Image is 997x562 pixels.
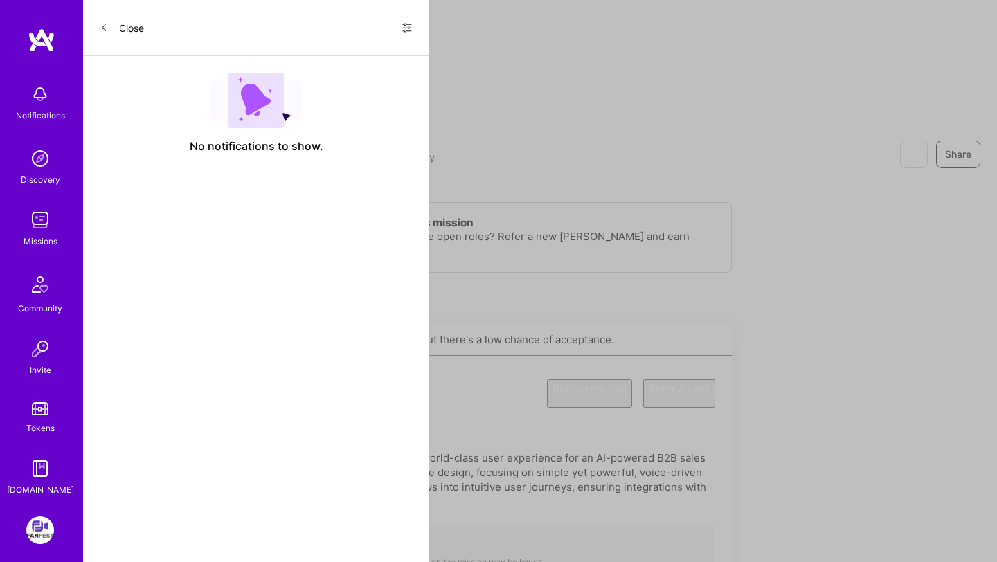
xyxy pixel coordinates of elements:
[28,28,55,53] img: logo
[26,145,54,172] img: discovery
[100,17,144,39] button: Close
[26,206,54,234] img: teamwork
[32,402,48,415] img: tokens
[210,73,302,128] img: empty
[30,363,51,377] div: Invite
[18,301,62,316] div: Community
[26,335,54,363] img: Invite
[7,482,74,497] div: [DOMAIN_NAME]
[26,421,55,435] div: Tokens
[190,139,323,154] span: No notifications to show.
[23,516,57,544] a: FanFest: Media Engagement Platform
[16,108,65,123] div: Notifications
[24,268,57,301] img: Community
[24,234,57,248] div: Missions
[26,516,54,544] img: FanFest: Media Engagement Platform
[26,455,54,482] img: guide book
[21,172,60,187] div: Discovery
[26,80,54,108] img: bell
